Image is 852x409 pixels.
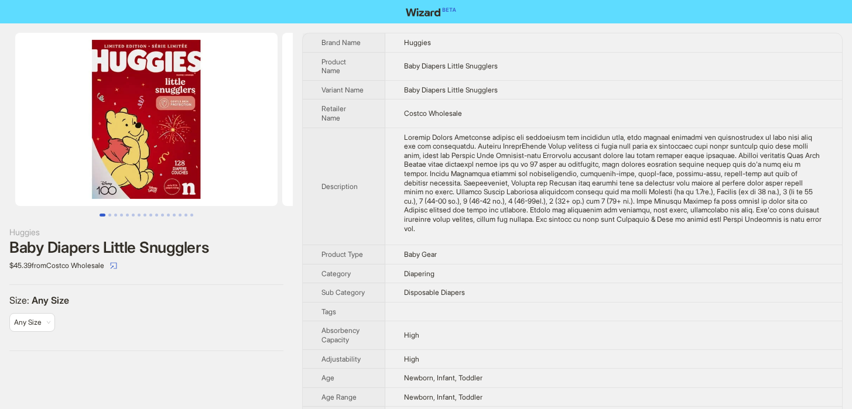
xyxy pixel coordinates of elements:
span: Baby Diapers Little Snugglers [404,85,498,94]
div: $45.39 from Costco Wholesale [9,256,283,275]
span: Product Name [321,57,346,75]
span: Newborn, Infant, Toddler [404,393,483,401]
span: select [110,262,117,269]
button: Go to slide 14 [179,214,182,216]
span: Brand Name [321,38,361,47]
img: Baby Diapers Little Snugglers Baby Diapers Little Snugglers image 2 [282,33,545,206]
span: Baby Diapers Little Snugglers [404,61,498,70]
button: Go to slide 5 [126,214,129,216]
span: Product Type [321,250,363,259]
span: Costco Wholesale [404,109,462,118]
span: Huggies [404,38,431,47]
button: Go to slide 15 [184,214,187,216]
button: Go to slide 10 [155,214,158,216]
span: available [14,314,50,331]
button: Go to slide 6 [132,214,135,216]
span: Newborn, Infant, Toddler [404,373,483,382]
button: Go to slide 1 [100,214,105,216]
span: Disposable Diapers [404,288,465,297]
span: Category [321,269,351,278]
button: Go to slide 9 [149,214,152,216]
span: Baby Gear [404,250,437,259]
span: Retailer Name [321,104,346,122]
span: Diapering [404,269,434,278]
div: Baby Diapers Little Snugglers [9,239,283,256]
button: Go to slide 13 [173,214,176,216]
span: Age [321,373,334,382]
span: Absorbency Capacity [321,326,360,344]
span: Any Size [14,318,42,326]
img: Baby Diapers Little Snugglers Baby Diapers Little Snugglers image 1 [15,33,278,206]
span: Description [321,182,358,191]
button: Go to slide 16 [190,214,193,216]
button: Go to slide 4 [120,214,123,216]
span: High [404,355,419,363]
span: Any Size [32,294,69,306]
button: Go to slide 8 [143,214,146,216]
span: Size : [9,294,32,306]
div: Huggies Little Snugglers nappies are formulated for sensitive skin, with premium softness and bre... [404,133,823,233]
button: Go to slide 7 [138,214,141,216]
button: Go to slide 2 [108,214,111,216]
span: Variant Name [321,85,364,94]
span: Sub Category [321,288,365,297]
button: Go to slide 3 [114,214,117,216]
button: Go to slide 12 [167,214,170,216]
span: Tags [321,307,336,316]
button: Go to slide 11 [161,214,164,216]
div: Huggies [9,226,283,239]
span: Adjustability [321,355,361,363]
span: Age Range [321,393,357,401]
span: High [404,331,419,339]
